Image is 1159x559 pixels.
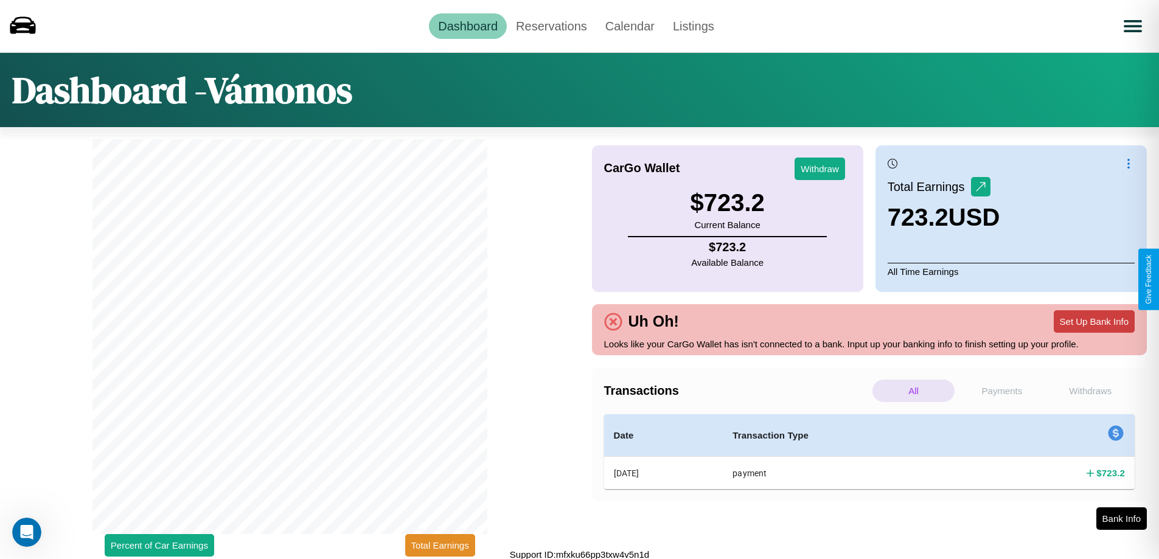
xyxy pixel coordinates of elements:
th: [DATE] [604,457,723,490]
h4: Transaction Type [733,428,966,443]
h1: Dashboard - Vámonos [12,65,352,115]
p: All Time Earnings [888,263,1135,280]
h3: 723.2 USD [888,204,1000,231]
a: Calendar [596,13,664,39]
button: Set Up Bank Info [1054,310,1135,333]
p: Total Earnings [888,176,971,198]
th: payment [723,457,975,490]
table: simple table [604,414,1135,489]
p: Current Balance [690,217,764,233]
div: Give Feedback [1144,255,1153,304]
iframe: Intercom live chat [12,518,41,547]
p: Looks like your CarGo Wallet has isn't connected to a bank. Input up your banking info to finish ... [604,336,1135,352]
p: Payments [961,380,1043,402]
a: Reservations [507,13,596,39]
button: Total Earnings [405,534,475,557]
button: Withdraw [795,158,845,180]
a: Dashboard [429,13,507,39]
p: Available Balance [691,254,764,271]
button: Bank Info [1096,507,1147,530]
h4: Uh Oh! [622,313,685,330]
h4: $ 723.2 [691,240,764,254]
h4: Transactions [604,384,869,398]
a: Listings [664,13,723,39]
p: All [872,380,955,402]
button: Open menu [1116,9,1150,43]
button: Percent of Car Earnings [105,534,214,557]
h4: Date [614,428,714,443]
h4: CarGo Wallet [604,161,680,175]
h3: $ 723.2 [690,189,764,217]
p: Withdraws [1049,380,1132,402]
h4: $ 723.2 [1096,467,1125,479]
